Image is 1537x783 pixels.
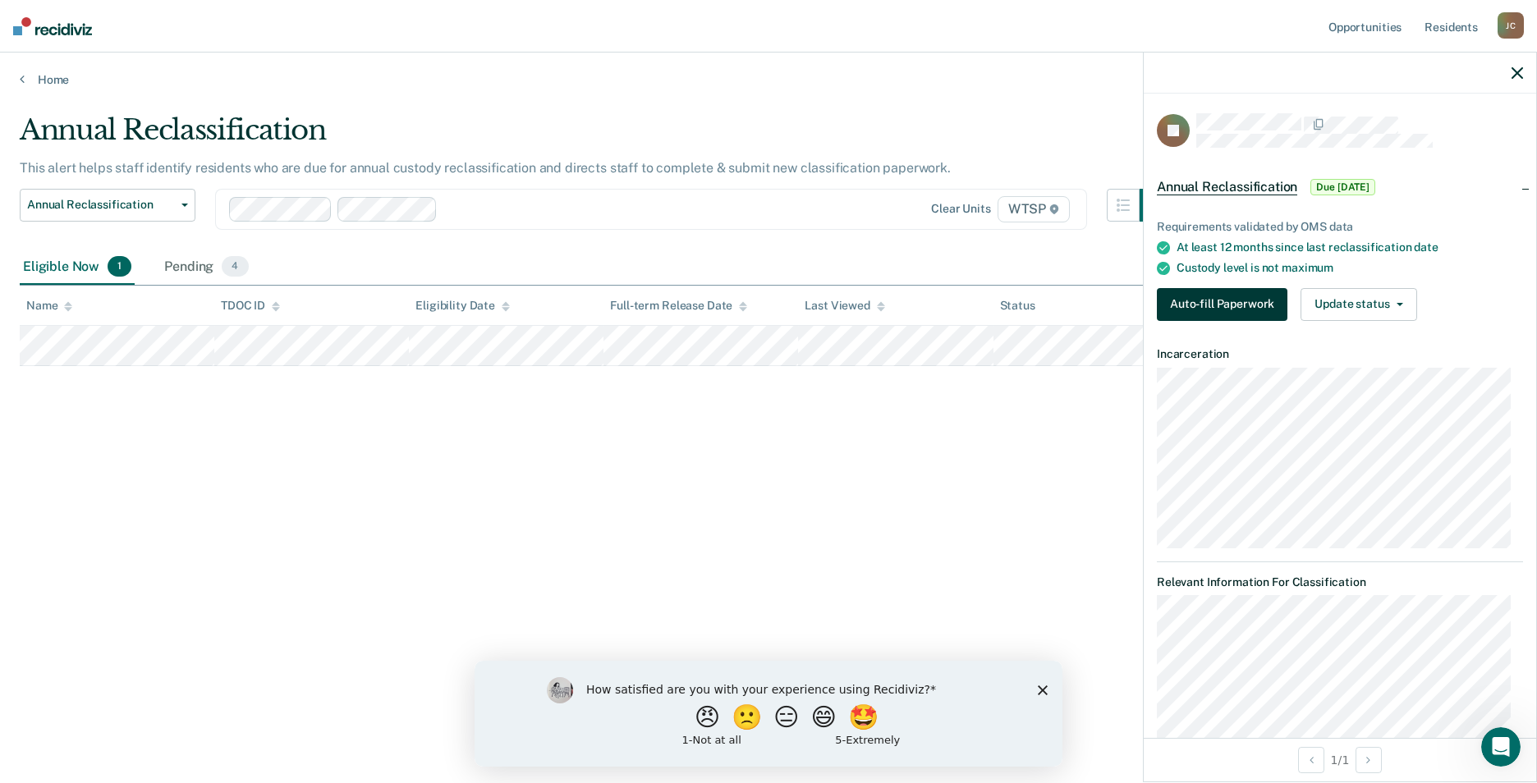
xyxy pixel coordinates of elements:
div: Status [1000,299,1035,313]
span: Annual Reclassification [27,198,175,212]
span: WTSP [998,196,1070,222]
div: Full-term Release Date [610,299,747,313]
div: J C [1498,12,1524,39]
div: 1 / 1 [1144,738,1536,781]
div: Annual Reclassification [20,113,1172,160]
div: Last Viewed [805,299,884,313]
button: Next Opportunity [1356,747,1382,773]
div: Pending [161,250,251,286]
div: At least 12 months since last reclassification [1177,240,1523,254]
button: Update status [1301,288,1416,321]
img: Recidiviz [13,17,92,35]
button: Auto-fill Paperwork [1157,288,1287,321]
span: date [1414,240,1438,254]
div: Clear units [931,202,991,216]
div: TDOC ID [221,299,280,313]
dt: Relevant Information For Classification [1157,575,1523,589]
div: Name [26,299,72,313]
div: Eligibility Date [415,299,510,313]
p: This alert helps staff identify residents who are due for annual custody reclassification and dir... [20,160,951,176]
span: 1 [108,256,131,277]
div: Annual ReclassificationDue [DATE] [1144,161,1536,213]
iframe: Survey by Kim from Recidiviz [475,661,1062,767]
button: Previous Opportunity [1298,747,1324,773]
a: Navigate to form link [1157,288,1294,321]
div: Eligible Now [20,250,135,286]
div: Requirements validated by OMS data [1157,220,1523,234]
span: maximum [1282,261,1333,274]
div: Custody level is not [1177,261,1523,275]
span: Due [DATE] [1310,179,1375,195]
span: Annual Reclassification [1157,179,1297,195]
dt: Incarceration [1157,347,1523,361]
span: 4 [222,256,248,277]
iframe: Intercom live chat [1481,727,1521,767]
a: Home [20,72,1517,87]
